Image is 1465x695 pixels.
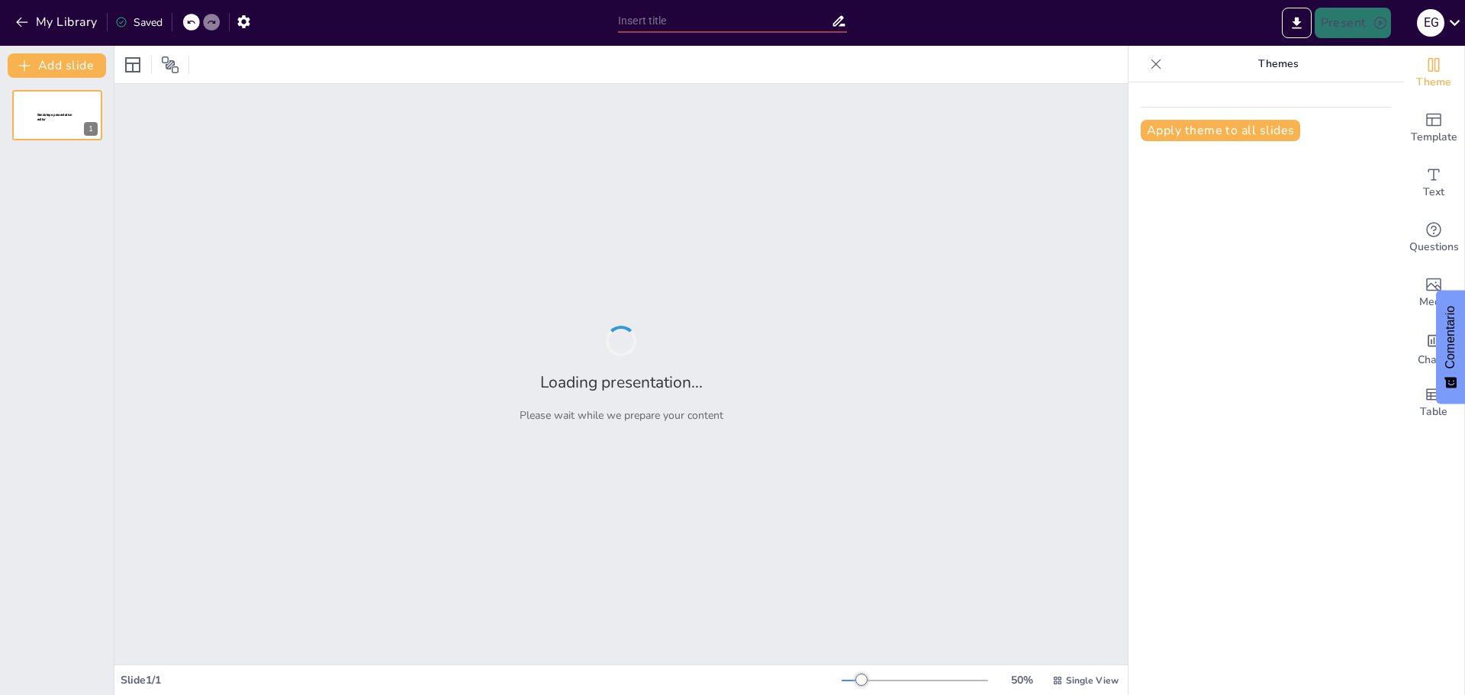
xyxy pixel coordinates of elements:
span: Template [1411,129,1457,146]
button: E G [1417,8,1444,38]
span: Single View [1066,674,1119,687]
div: Add ready made slides [1403,101,1464,156]
div: Add text boxes [1403,156,1464,211]
button: Add slide [8,53,106,78]
div: Layout [121,53,145,77]
div: Change the overall theme [1403,46,1464,101]
button: Export to PowerPoint [1282,8,1312,38]
span: Charts [1418,352,1450,368]
p: Themes [1168,46,1388,82]
font: Comentario [1444,306,1457,369]
div: Get real-time input from your audience [1403,211,1464,265]
div: 1 [12,90,102,140]
div: 1 [84,122,98,136]
p: Please wait while we prepare your content [520,408,723,423]
span: Media [1419,294,1449,310]
div: Add images, graphics, shapes or video [1403,265,1464,320]
div: Add charts and graphs [1403,320,1464,375]
span: Sendsteps presentation editor [37,113,72,121]
span: Questions [1409,239,1459,256]
button: My Library [11,10,104,34]
span: Position [161,56,179,74]
div: Slide 1 / 1 [121,673,842,687]
div: E G [1417,9,1444,37]
div: 50 % [1003,673,1040,687]
span: Table [1420,404,1447,420]
input: Insert title [618,10,831,32]
span: Text [1423,184,1444,201]
button: Present [1315,8,1391,38]
button: Apply theme to all slides [1141,120,1300,141]
button: Comentarios - Mostrar encuesta [1436,291,1465,404]
div: Saved [115,15,163,30]
h2: Loading presentation... [540,372,703,393]
div: Add a table [1403,375,1464,430]
span: Theme [1416,74,1451,91]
